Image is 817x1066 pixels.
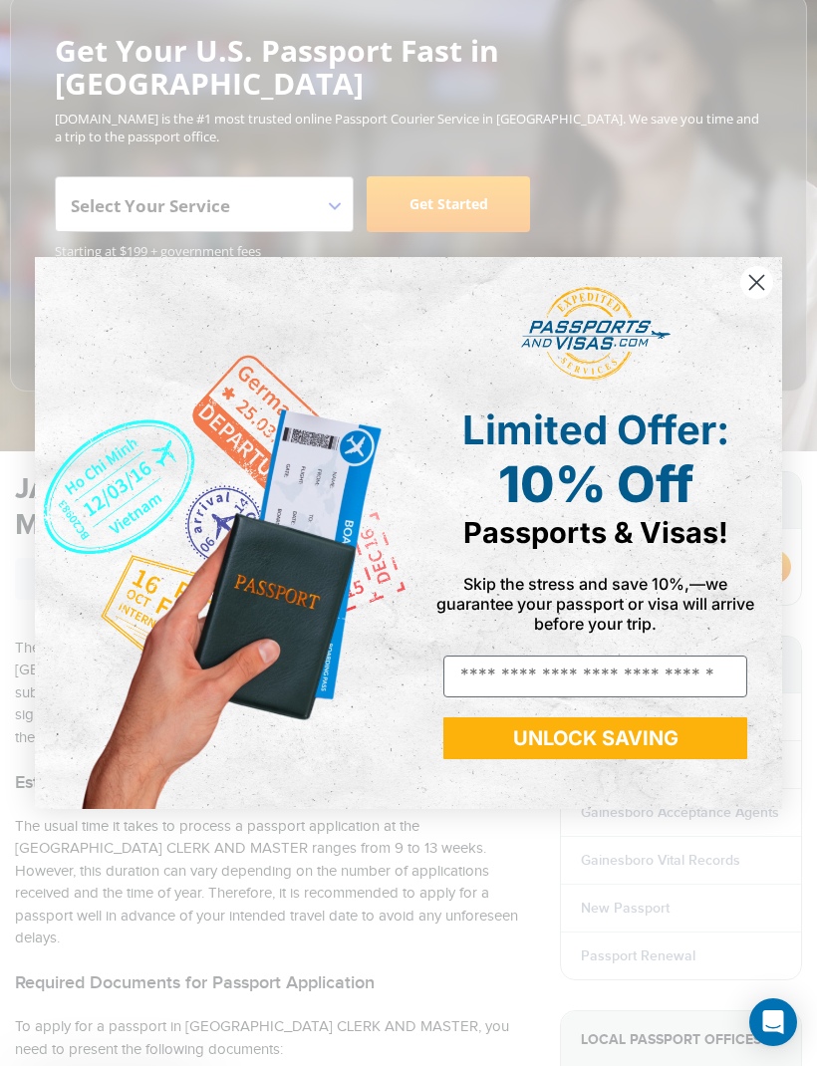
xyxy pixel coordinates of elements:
[463,515,728,550] span: Passports & Visas!
[436,574,754,634] span: Skip the stress and save 10%,—we guarantee your passport or visa will arrive before your trip.
[749,998,797,1046] div: Open Intercom Messenger
[498,454,693,514] span: 10% Off
[521,287,671,381] img: passports and visas
[739,265,774,300] button: Close dialog
[443,717,747,759] button: UNLOCK SAVING
[35,257,408,808] img: de9cda0d-0715-46ca-9a25-073762a91ba7.png
[462,405,729,454] span: Limited Offer:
